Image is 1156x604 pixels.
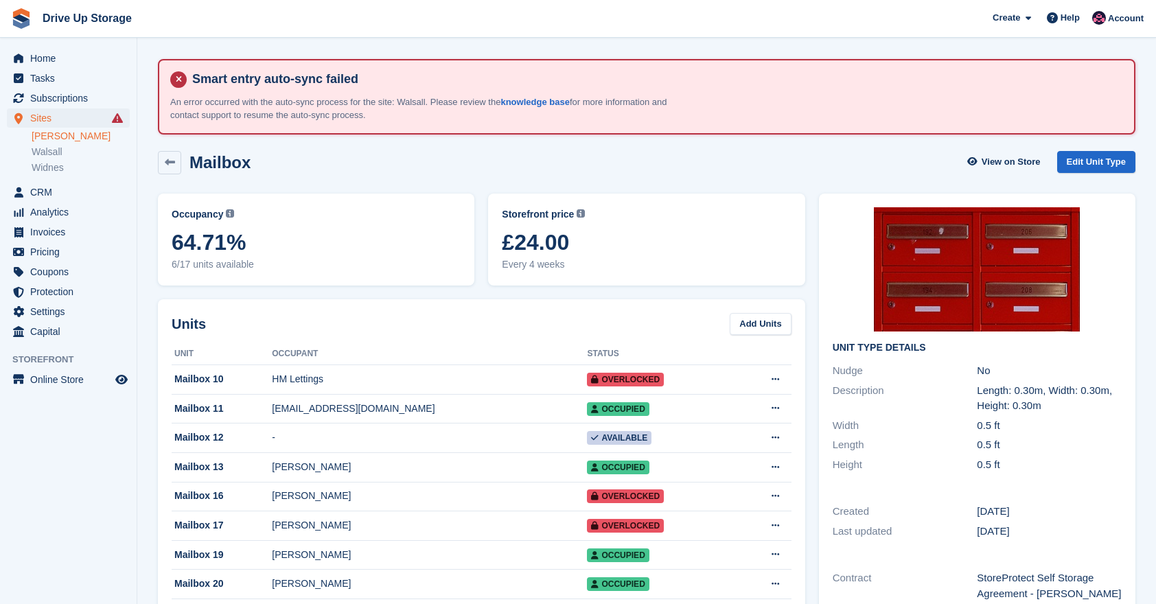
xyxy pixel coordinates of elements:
[272,423,587,453] td: -
[272,489,587,503] div: [PERSON_NAME]
[189,153,251,172] h2: Mailbox
[7,89,130,108] a: menu
[272,548,587,562] div: [PERSON_NAME]
[30,49,113,68] span: Home
[1057,151,1135,174] a: Edit Unit Type
[833,363,978,379] div: Nudge
[30,322,113,341] span: Capital
[30,183,113,202] span: CRM
[172,577,272,591] div: Mailbox 20
[500,97,569,107] a: knowledge base
[30,222,113,242] span: Invoices
[272,343,587,365] th: Occupant
[977,504,1122,520] div: [DATE]
[993,11,1020,25] span: Create
[833,524,978,539] div: Last updated
[833,418,978,434] div: Width
[577,209,585,218] img: icon-info-grey-7440780725fd019a000dd9b08b2336e03edf1995a4989e88bcd33f0948082b44.svg
[172,314,206,334] h2: Units
[7,282,130,301] a: menu
[112,113,123,124] i: Smart entry sync failures have occurred
[587,431,651,445] span: Available
[172,518,272,533] div: Mailbox 17
[32,146,130,159] a: Walsall
[30,89,113,108] span: Subscriptions
[7,222,130,242] a: menu
[172,257,461,272] span: 6/17 units available
[11,8,32,29] img: stora-icon-8386f47178a22dfd0bd8f6a31ec36ba5ce8667c1dd55bd0f319d3a0aa187defe.svg
[30,370,113,389] span: Online Store
[30,282,113,301] span: Protection
[7,183,130,202] a: menu
[1092,11,1106,25] img: Will Google Ads
[32,161,130,174] a: Widnes
[977,363,1122,379] div: No
[730,313,791,336] a: Add Units
[502,230,791,255] span: £24.00
[833,383,978,414] div: Description
[587,489,664,503] span: Overlocked
[32,130,130,143] a: [PERSON_NAME]
[502,207,574,222] span: Storefront price
[272,460,587,474] div: [PERSON_NAME]
[977,437,1122,453] div: 0.5 ft
[1108,12,1144,25] span: Account
[12,353,137,367] span: Storefront
[587,402,649,416] span: Occupied
[30,262,113,281] span: Coupons
[966,151,1046,174] a: View on Store
[833,437,978,453] div: Length
[587,373,664,386] span: Overlocked
[587,461,649,474] span: Occupied
[977,383,1122,414] div: Length: 0.30m, Width: 0.30m, Height: 0.30m
[30,302,113,321] span: Settings
[7,302,130,321] a: menu
[977,524,1122,539] div: [DATE]
[226,209,234,218] img: icon-info-grey-7440780725fd019a000dd9b08b2336e03edf1995a4989e88bcd33f0948082b44.svg
[172,430,272,445] div: Mailbox 12
[170,95,685,122] p: An error occurred with the auto-sync process for the site: Walsall. Please review the for more in...
[7,242,130,262] a: menu
[7,49,130,68] a: menu
[833,504,978,520] div: Created
[7,202,130,222] a: menu
[7,370,130,389] a: menu
[982,155,1041,169] span: View on Store
[587,519,664,533] span: Overlocked
[30,108,113,128] span: Sites
[7,108,130,128] a: menu
[502,257,791,272] span: Every 4 weeks
[1061,11,1080,25] span: Help
[172,460,272,474] div: Mailbox 13
[172,372,272,386] div: Mailbox 10
[977,457,1122,473] div: 0.5 ft
[37,7,137,30] a: Drive Up Storage
[30,69,113,88] span: Tasks
[272,518,587,533] div: [PERSON_NAME]
[30,202,113,222] span: Analytics
[187,71,1123,87] h4: Smart entry auto-sync failed
[272,372,587,386] div: HM Lettings
[172,207,223,222] span: Occupancy
[587,577,649,591] span: Occupied
[272,577,587,591] div: [PERSON_NAME]
[833,457,978,473] div: Height
[30,242,113,262] span: Pricing
[172,402,272,416] div: Mailbox 11
[172,489,272,503] div: Mailbox 16
[7,262,130,281] a: menu
[587,548,649,562] span: Occupied
[874,207,1080,332] img: Mailboxes.jpg
[587,343,735,365] th: Status
[977,418,1122,434] div: 0.5 ft
[833,342,1122,353] h2: Unit Type details
[272,402,587,416] div: [EMAIL_ADDRESS][DOMAIN_NAME]
[172,548,272,562] div: Mailbox 19
[7,69,130,88] a: menu
[172,230,461,255] span: 64.71%
[7,322,130,341] a: menu
[113,371,130,388] a: Preview store
[172,343,272,365] th: Unit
